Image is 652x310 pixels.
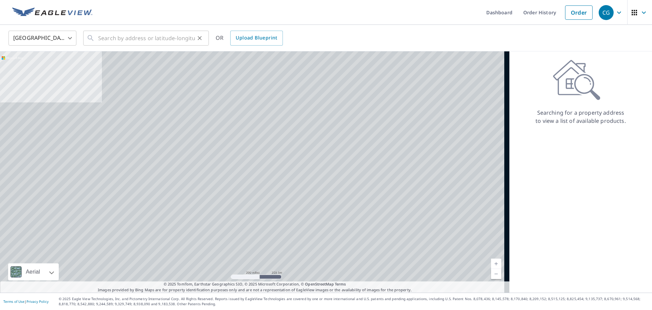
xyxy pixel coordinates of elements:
[599,5,614,20] div: CG
[98,29,195,48] input: Search by address or latitude-longitude
[26,299,49,304] a: Privacy Policy
[305,281,333,287] a: OpenStreetMap
[8,263,59,280] div: Aerial
[565,5,593,20] a: Order
[491,269,501,279] a: Current Level 5, Zoom Out
[8,29,76,48] div: [GEOGRAPHIC_DATA]
[335,281,346,287] a: Terms
[216,31,283,46] div: OR
[164,281,346,287] span: © 2025 TomTom, Earthstar Geographics SIO, © 2025 Microsoft Corporation, ©
[236,34,277,42] span: Upload Blueprint
[195,33,204,43] button: Clear
[3,299,24,304] a: Terms of Use
[535,109,626,125] p: Searching for a property address to view a list of available products.
[12,7,92,18] img: EV Logo
[230,31,283,46] a: Upload Blueprint
[24,263,42,280] div: Aerial
[59,296,649,307] p: © 2025 Eagle View Technologies, Inc. and Pictometry International Corp. All Rights Reserved. Repo...
[491,259,501,269] a: Current Level 5, Zoom In
[3,299,49,304] p: |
